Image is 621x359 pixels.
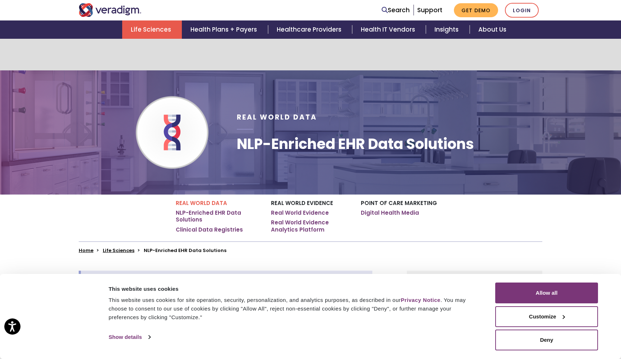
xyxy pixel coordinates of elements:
[426,20,469,39] a: Insights
[361,209,419,216] a: Digital Health Media
[454,3,498,17] a: Get Demo
[103,247,134,254] a: Life Sciences
[483,307,612,350] iframe: Drift Chat Widget
[109,296,479,322] div: This website uses cookies for site operation, security, personalization, and analytics purposes, ...
[268,20,352,39] a: Healthcare Providers
[401,297,440,303] a: Privacy Notice
[237,135,474,153] h1: NLP-Enriched EHR Data Solutions
[505,3,539,18] a: Login
[417,6,442,14] a: Support
[271,219,350,233] a: Real World Evidence Analytics Platform
[382,5,410,15] a: Search
[109,285,479,293] div: This website uses cookies
[495,283,598,303] button: Allow all
[271,209,329,216] a: Real World Evidence
[176,209,260,223] a: NLP-Enriched EHR Data Solutions
[237,112,317,122] span: Real World Data
[470,20,515,39] a: About Us
[109,332,150,342] a: Show details
[176,226,243,233] a: Clinical Data Registries
[79,247,93,254] a: Home
[352,20,426,39] a: Health IT Vendors
[79,3,142,17] img: Veradigm logo
[182,20,268,39] a: Health Plans + Payers
[122,20,182,39] a: Life Sciences
[495,306,598,327] button: Customize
